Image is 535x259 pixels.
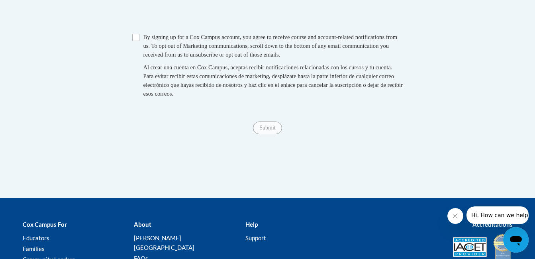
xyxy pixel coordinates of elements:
[472,221,513,228] b: Accreditations
[134,234,194,251] a: [PERSON_NAME][GEOGRAPHIC_DATA]
[453,237,487,257] img: Accredited IACET® Provider
[503,227,529,253] iframe: Button to launch messaging window
[134,221,151,228] b: About
[5,6,65,12] span: Hi. How can we help?
[466,206,529,224] iframe: Message from company
[143,64,403,97] span: Al crear una cuenta en Cox Campus, aceptas recibir notificaciones relacionadas con los cursos y t...
[23,221,67,228] b: Cox Campus For
[245,234,266,241] a: Support
[143,34,398,58] span: By signing up for a Cox Campus account, you agree to receive course and account-related notificat...
[23,245,45,252] a: Families
[253,122,282,134] input: Submit
[245,221,258,228] b: Help
[23,234,49,241] a: Educators
[447,208,463,224] iframe: Close message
